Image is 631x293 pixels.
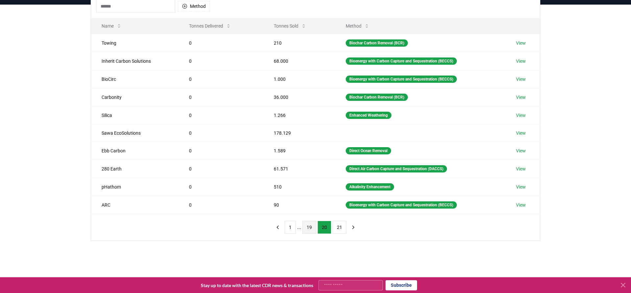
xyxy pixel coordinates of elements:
div: Direct Ocean Removal [346,147,391,154]
td: 0 [178,142,263,160]
td: pHathom [91,178,178,196]
button: previous page [272,221,283,234]
td: 510 [263,178,335,196]
td: 0 [178,124,263,142]
td: 0 [178,88,263,106]
a: View [516,202,526,208]
div: Biochar Carbon Removal (BCR) [346,39,408,47]
td: 0 [178,196,263,214]
td: Silica [91,106,178,124]
div: Direct Air Carbon Capture and Sequestration (DACCS) [346,165,447,172]
td: 1.266 [263,106,335,124]
td: 0 [178,70,263,88]
a: View [516,40,526,46]
td: 61.571 [263,160,335,178]
div: Bioenergy with Carbon Capture and Sequestration (BECCS) [346,57,457,65]
td: 1.000 [263,70,335,88]
td: BioCirc [91,70,178,88]
td: 178.129 [263,124,335,142]
td: 0 [178,34,263,52]
td: 0 [178,106,263,124]
td: Towing [91,34,178,52]
button: 21 [333,221,346,234]
div: Enhanced Weathering [346,112,391,119]
td: Inherit Carbon Solutions [91,52,178,70]
div: Bioenergy with Carbon Capture and Sequestration (BECCS) [346,76,457,83]
td: Ebb Carbon [91,142,178,160]
button: Method [178,1,210,11]
a: View [516,130,526,136]
a: View [516,166,526,172]
td: ARC [91,196,178,214]
td: 68.000 [263,52,335,70]
button: Name [96,19,127,33]
td: 36.000 [263,88,335,106]
td: 90 [263,196,335,214]
td: Carbonity [91,88,178,106]
button: Tonnes Sold [269,19,312,33]
a: View [516,184,526,190]
button: next page [348,221,359,234]
td: 280 Earth [91,160,178,178]
td: 0 [178,160,263,178]
a: View [516,94,526,101]
a: View [516,112,526,119]
div: Biochar Carbon Removal (BCR) [346,94,408,101]
a: View [516,147,526,154]
button: 1 [285,221,296,234]
div: Bioenergy with Carbon Capture and Sequestration (BECCS) [346,201,457,209]
td: 210 [263,34,335,52]
td: 1.589 [263,142,335,160]
button: 20 [317,221,331,234]
li: ... [297,223,301,231]
a: View [516,58,526,64]
a: View [516,76,526,82]
button: 19 [302,221,316,234]
td: 0 [178,178,263,196]
td: Sawa EcoSolutions [91,124,178,142]
td: 0 [178,52,263,70]
button: Method [340,19,375,33]
button: Tonnes Delivered [184,19,236,33]
div: Alkalinity Enhancement [346,183,394,191]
